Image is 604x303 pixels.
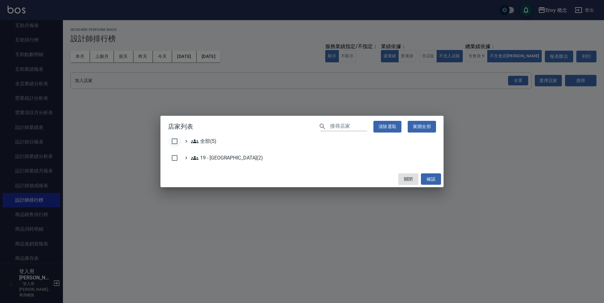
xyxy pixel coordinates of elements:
input: 搜尋店家 [330,122,367,131]
span: 全部(5) [191,137,216,145]
button: 展開全部 [408,121,436,132]
span: 19 - [GEOGRAPHIC_DATA](2) [191,154,263,162]
button: 關閉 [398,173,418,185]
button: 確認 [421,173,441,185]
h2: 店家列表 [160,116,444,137]
button: 清除選取 [373,121,402,132]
